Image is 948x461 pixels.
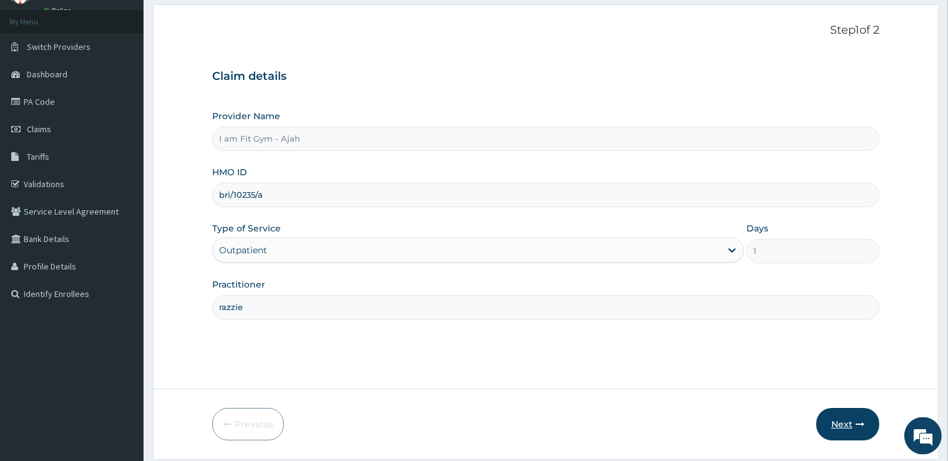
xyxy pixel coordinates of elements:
[212,166,247,178] label: HMO ID
[72,146,172,272] span: We're online!
[816,408,879,440] button: Next
[212,70,879,84] h3: Claim details
[212,222,281,235] label: Type of Service
[205,6,235,36] div: Minimize live chat window
[212,183,879,207] input: Enter HMO ID
[212,110,280,122] label: Provider Name
[27,124,51,135] span: Claims
[212,24,879,37] p: Step 1 of 2
[27,151,49,162] span: Tariffs
[44,6,74,15] a: Online
[27,41,90,52] span: Switch Providers
[212,278,265,291] label: Practitioner
[27,69,67,80] span: Dashboard
[746,222,768,235] label: Days
[65,70,210,86] div: Chat with us now
[212,408,284,440] button: Previous
[6,319,238,362] textarea: Type your message and hit 'Enter'
[212,295,879,319] input: Enter Name
[23,62,51,94] img: d_794563401_company_1708531726252_794563401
